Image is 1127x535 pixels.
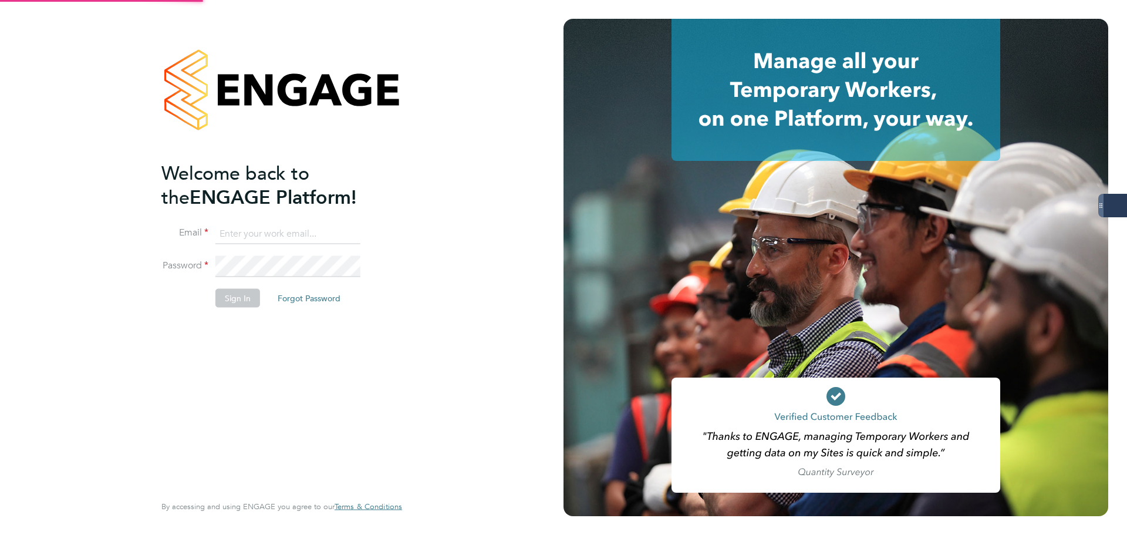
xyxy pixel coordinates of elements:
input: Enter your work email... [215,223,360,244]
button: Forgot Password [268,289,350,308]
a: Terms & Conditions [335,502,402,512]
span: Welcome back to the [161,161,309,208]
label: Password [161,260,208,272]
span: By accessing and using ENGAGE you agree to our [161,502,402,512]
span: Terms & Conditions [335,502,402,512]
h2: ENGAGE Platform! [161,161,390,209]
button: Sign In [215,289,260,308]
label: Email [161,227,208,239]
